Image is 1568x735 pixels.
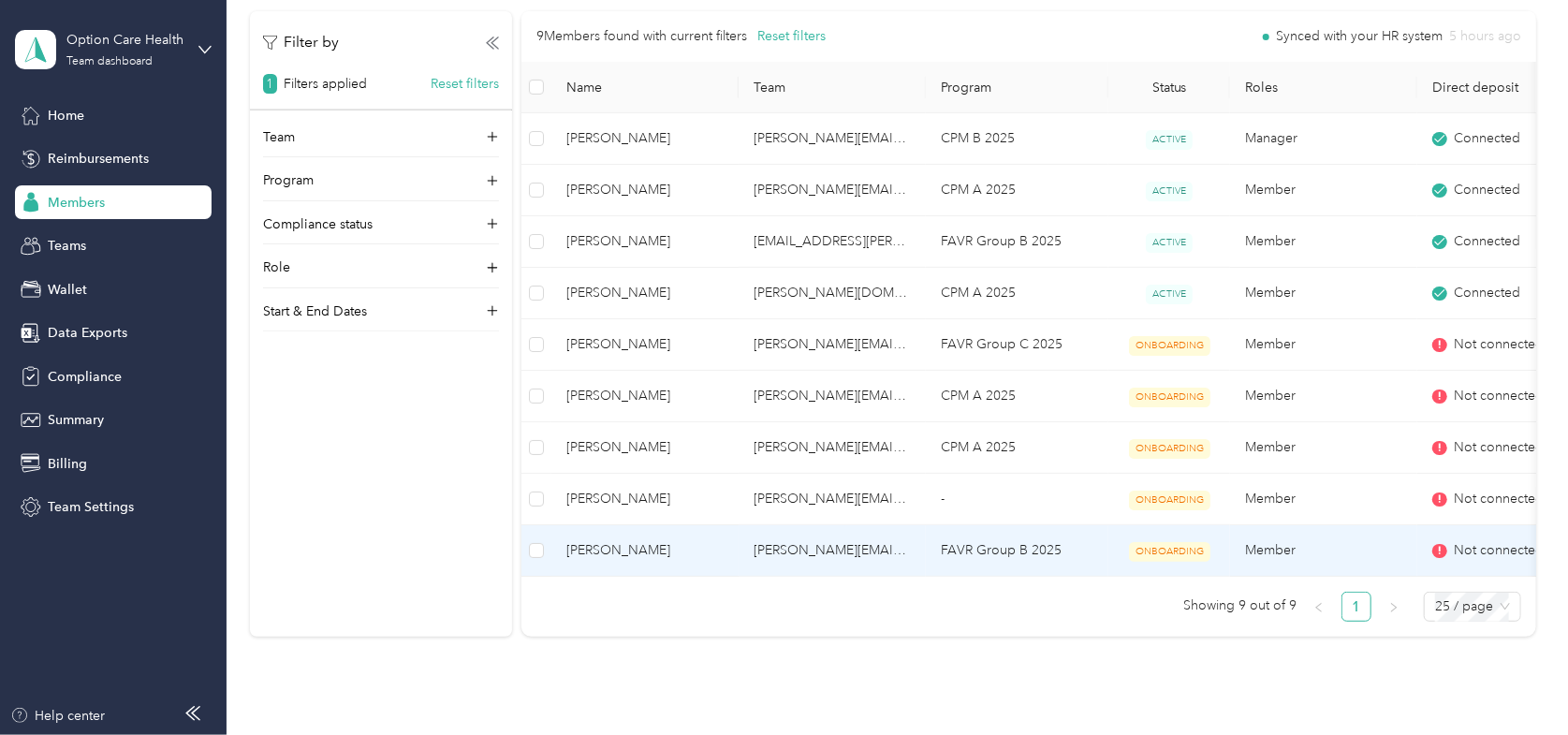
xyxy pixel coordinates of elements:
li: Next Page [1379,592,1409,622]
span: ONBOARDING [1129,542,1210,562]
th: Program [926,62,1108,113]
th: Status [1108,62,1230,113]
span: ACTIVE [1146,285,1193,304]
span: [PERSON_NAME] [566,437,724,458]
td: jason.niemann@optioncare.com [739,113,926,165]
span: Not connected [1454,489,1544,509]
td: Member [1230,216,1417,268]
button: left [1304,592,1334,622]
td: FAVR Group C 2025 [926,319,1108,371]
span: ACTIVE [1146,130,1193,150]
td: kelsey.johnson@optioncare.com [739,216,926,268]
div: Team dashboard [66,56,153,67]
button: Help center [10,706,106,726]
iframe: Everlance-gr Chat Button Frame [1463,630,1568,735]
td: Jason A. Griffith [551,525,739,577]
td: Manager [1230,113,1417,165]
span: Not connected [1454,386,1544,406]
td: Member [1230,319,1417,371]
td: CPM A 2025 [926,165,1108,216]
span: ONBOARDING [1129,439,1210,459]
td: eric.mcclenny@optioncare.com [739,165,926,216]
div: Option Care Health [66,30,183,50]
span: ACTIVE [1146,182,1193,201]
td: FAVR Group B 2025 [926,525,1108,577]
th: Roles [1230,62,1417,113]
span: Members [48,193,105,213]
span: Connected [1454,231,1520,252]
span: Connected [1454,283,1520,303]
span: Not connected [1454,540,1544,561]
p: Filter by [263,31,339,54]
td: Jason Kennedy-Whann [551,216,739,268]
td: Member [1230,371,1417,422]
td: Jason Stevens [551,319,739,371]
td: lori.walter@optioncare.com [739,268,926,319]
td: Jason LaPoint [551,371,739,422]
span: Connected [1454,180,1520,200]
td: raina.baize@optioncare.com [739,319,926,371]
p: Team [263,127,295,147]
td: cody.galbraith@optioncare.com [739,422,926,474]
td: Jason Sylvia [551,474,739,525]
p: Compliance status [263,214,373,234]
span: Not connected [1454,334,1544,355]
td: Jason Brakke [551,422,739,474]
td: CPM A 2025 [926,422,1108,474]
span: [PERSON_NAME] [566,334,724,355]
li: 1 [1341,592,1371,622]
td: ONBOARDING [1108,525,1230,577]
span: [PERSON_NAME] [566,231,724,252]
span: [PERSON_NAME] [566,128,724,149]
td: Jason Wood [551,268,739,319]
span: 25 / page [1435,593,1510,621]
td: ONBOARDING [1108,319,1230,371]
td: FAVR Group B 2025 [926,216,1108,268]
span: Compliance [48,367,122,387]
td: CPM B 2025 [926,113,1108,165]
p: Start & End Dates [263,301,367,321]
span: ONBOARDING [1129,491,1210,510]
span: Reimbursements [48,149,149,169]
span: Wallet [48,280,87,300]
a: 1 [1342,593,1370,621]
td: - [926,474,1108,525]
p: Program [263,170,314,190]
span: [PERSON_NAME] [566,283,724,303]
span: Connected [1454,128,1520,149]
td: Member [1230,474,1417,525]
td: ellen.travis@optioncare.com [739,371,926,422]
td: Member [1230,525,1417,577]
td: ONBOARDING [1108,422,1230,474]
td: meredith.ruppert@optioncare.com [739,525,926,577]
span: [PERSON_NAME] [566,540,724,561]
span: right [1388,602,1399,613]
p: 9 Members found with current filters [536,26,747,47]
td: Jason Rhoades [551,165,739,216]
button: right [1379,592,1409,622]
span: 5 hours ago [1449,30,1521,43]
span: Billing [48,454,87,474]
span: ONBOARDING [1129,388,1210,407]
span: Synced with your HR system [1276,30,1443,43]
td: ONBOARDING [1108,474,1230,525]
td: Member [1230,165,1417,216]
td: ONBOARDING [1108,371,1230,422]
span: [PERSON_NAME] [566,180,724,200]
span: 1 [263,74,277,94]
span: Not connected [1454,437,1544,458]
div: Page Size [1424,592,1521,622]
span: [PERSON_NAME] [566,489,724,509]
button: Reset filters [431,74,499,94]
span: Teams [48,236,86,256]
td: Member [1230,422,1417,474]
th: Team [739,62,926,113]
span: [PERSON_NAME] [566,386,724,406]
span: left [1313,602,1325,613]
td: CPM A 2025 [926,371,1108,422]
p: Role [263,257,290,277]
li: Previous Page [1304,592,1334,622]
span: Showing 9 out of 9 [1183,592,1297,620]
td: CPM A 2025 [926,268,1108,319]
